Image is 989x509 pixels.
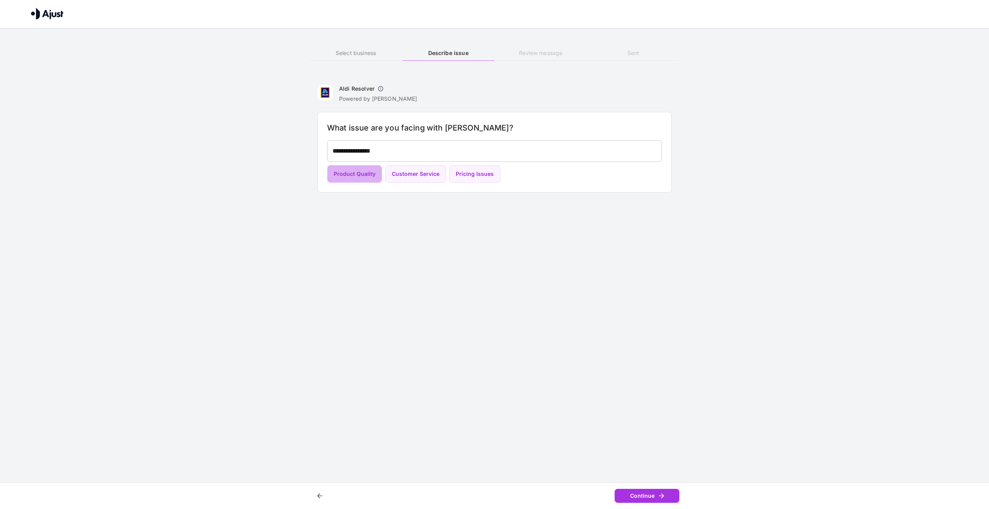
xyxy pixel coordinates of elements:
[327,165,382,183] button: Product Quality
[310,49,402,57] h6: Select business
[339,95,417,103] p: Powered by [PERSON_NAME]
[494,49,587,57] h6: Review message
[449,165,500,183] button: Pricing Issues
[327,122,662,134] h6: What issue are you facing with [PERSON_NAME]?
[385,165,446,183] button: Customer Service
[402,49,494,57] h6: Describe issue
[587,49,679,57] h6: Sent
[615,489,679,503] button: Continue
[317,85,333,100] img: Aldi
[339,85,374,93] h6: Aldi Resolver
[31,8,64,19] img: Ajust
